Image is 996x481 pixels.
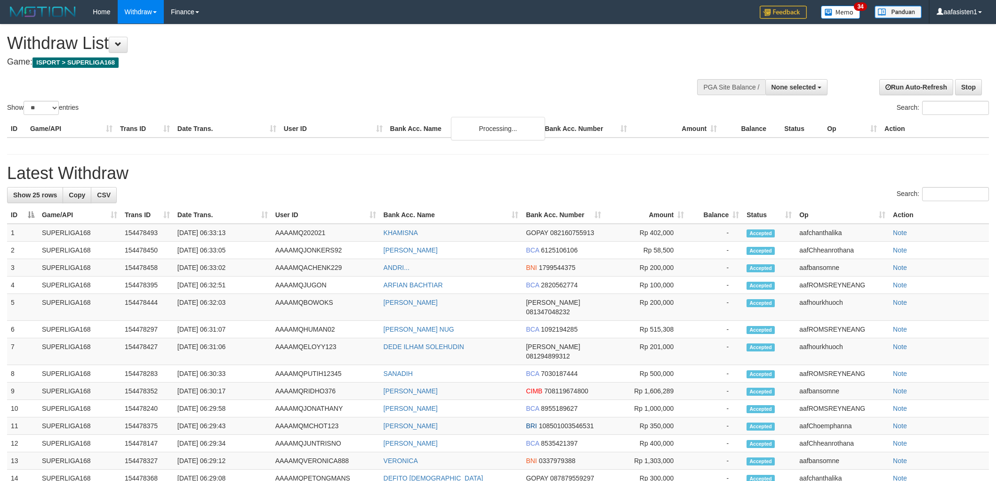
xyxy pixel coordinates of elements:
[893,457,907,465] a: Note
[272,417,380,435] td: AAAAMQMCHOT123
[384,281,443,289] a: ARFIAN BACHTIAR
[795,206,889,224] th: Op: activate to sort column ascending
[7,5,79,19] img: MOTION_logo.png
[544,387,588,395] span: Copy 708119674800 to clipboard
[688,338,743,365] td: -
[384,422,438,430] a: [PERSON_NAME]
[69,191,85,199] span: Copy
[747,343,775,351] span: Accepted
[795,400,889,417] td: aafROMSREYNEANG
[605,452,688,470] td: Rp 1,303,000
[174,277,272,294] td: [DATE] 06:32:51
[174,206,272,224] th: Date Trans.: activate to sort column ascending
[795,294,889,321] td: aafhourkhuoch
[7,242,38,259] td: 2
[688,435,743,452] td: -
[7,57,655,67] h4: Game:
[38,338,121,365] td: SUPERLIGA168
[522,206,605,224] th: Bank Acc. Number: activate to sort column ascending
[121,242,174,259] td: 154478450
[280,120,386,138] th: User ID
[780,120,823,138] th: Status
[174,321,272,338] td: [DATE] 06:31:07
[272,206,380,224] th: User ID: activate to sort column ascending
[7,417,38,435] td: 11
[174,365,272,383] td: [DATE] 06:30:33
[272,242,380,259] td: AAAAMQJONKERS92
[688,224,743,242] td: -
[121,435,174,452] td: 154478147
[272,259,380,277] td: AAAAMQACHENK229
[688,400,743,417] td: -
[897,187,989,201] label: Search:
[747,229,775,237] span: Accepted
[121,383,174,400] td: 154478352
[7,206,38,224] th: ID: activate to sort column descending
[526,370,539,377] span: BCA
[605,206,688,224] th: Amount: activate to sort column ascending
[526,405,539,412] span: BCA
[631,120,721,138] th: Amount
[7,224,38,242] td: 1
[539,457,576,465] span: Copy 0337979388 to clipboard
[875,6,922,18] img: panduan.png
[26,120,116,138] th: Game/API
[384,370,413,377] a: SANADIH
[526,422,537,430] span: BRI
[38,383,121,400] td: SUPERLIGA168
[605,277,688,294] td: Rp 100,000
[795,417,889,435] td: aafChoemphanna
[7,277,38,294] td: 4
[272,277,380,294] td: AAAAMQJUGON
[893,370,907,377] a: Note
[795,277,889,294] td: aafROMSREYNEANG
[272,383,380,400] td: AAAAMQRIDHO376
[550,229,594,236] span: Copy 082160755913 to clipboard
[272,452,380,470] td: AAAAMQVERONICA888
[121,294,174,321] td: 154478444
[38,365,121,383] td: SUPERLIGA168
[38,224,121,242] td: SUPERLIGA168
[541,120,631,138] th: Bank Acc. Number
[697,79,765,95] div: PGA Site Balance /
[747,388,775,396] span: Accepted
[526,387,542,395] span: CIMB
[747,247,775,255] span: Accepted
[541,440,578,447] span: Copy 8535421397 to clipboard
[688,277,743,294] td: -
[121,452,174,470] td: 154478327
[384,299,438,306] a: [PERSON_NAME]
[384,457,418,465] a: VERONICA
[893,229,907,236] a: Note
[605,417,688,435] td: Rp 350,000
[688,417,743,435] td: -
[526,246,539,254] span: BCA
[384,343,464,351] a: DEDE ILHAM SOLEHUDIN
[121,338,174,365] td: 154478427
[795,452,889,470] td: aafbansomne
[721,120,780,138] th: Balance
[38,435,121,452] td: SUPERLIGA168
[7,383,38,400] td: 9
[32,57,119,68] span: ISPORT > SUPERLIGA168
[386,120,541,138] th: Bank Acc. Name
[539,422,594,430] span: Copy 108501003546531 to clipboard
[922,101,989,115] input: Search:
[541,405,578,412] span: Copy 8955189627 to clipboard
[38,417,121,435] td: SUPERLIGA168
[526,440,539,447] span: BCA
[605,259,688,277] td: Rp 200,000
[272,435,380,452] td: AAAAMQJUNTRISNO
[893,326,907,333] a: Note
[174,338,272,365] td: [DATE] 06:31:06
[541,281,578,289] span: Copy 2820562774 to clipboard
[955,79,982,95] a: Stop
[7,294,38,321] td: 5
[38,206,121,224] th: Game/API: activate to sort column ascending
[795,383,889,400] td: aafbansomne
[121,321,174,338] td: 154478297
[795,224,889,242] td: aafchanthalika
[747,370,775,378] span: Accepted
[795,338,889,365] td: aafhourkhuoch
[526,352,570,360] span: Copy 081294899312 to clipboard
